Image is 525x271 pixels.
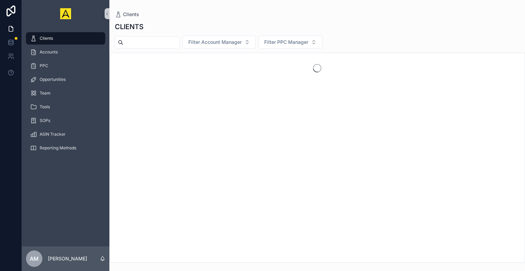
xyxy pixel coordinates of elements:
[26,60,105,72] a: PPC
[26,128,105,140] a: ASIN Tracker
[40,36,53,41] span: Clients
[26,73,105,86] a: Opportunities
[26,142,105,154] a: Reporting Methods
[40,90,51,96] span: Team
[26,101,105,113] a: Tools
[26,46,105,58] a: Accounts
[40,104,50,110] span: Tools
[22,27,109,163] div: scrollable content
[60,8,71,19] img: App logo
[115,22,144,32] h1: CLIENTS
[40,63,48,69] span: PPC
[26,32,105,45] a: Clients
[26,114,105,127] a: SOPs
[258,36,322,49] button: Select Button
[40,77,66,82] span: Opportunities
[30,255,39,263] span: AM
[48,255,87,262] p: [PERSON_NAME]
[188,39,242,46] span: Filter Account Manager
[183,36,256,49] button: Select Button
[115,11,139,18] a: Clients
[264,39,308,46] span: Filter PPC Manager
[40,145,76,151] span: Reporting Methods
[40,118,50,123] span: SOPs
[40,132,66,137] span: ASIN Tracker
[123,11,139,18] span: Clients
[40,49,58,55] span: Accounts
[26,87,105,99] a: Team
